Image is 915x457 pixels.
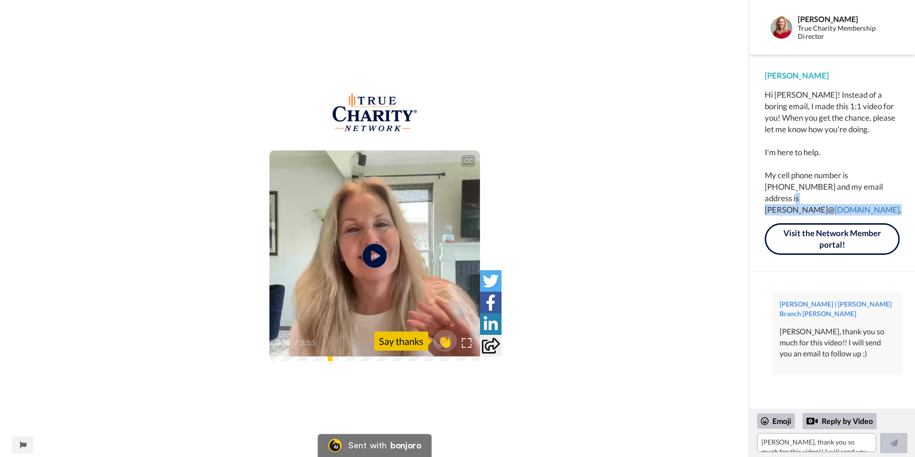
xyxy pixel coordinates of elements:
[462,156,474,166] div: CC
[798,24,889,41] div: True Charity Membership Director
[765,223,900,255] a: Visit the Network Member portal!
[765,89,900,216] div: Hi [PERSON_NAME]! Instead of a boring email, I made this 1:1 video for you! When you get the chan...
[374,331,428,351] div: Say thanks
[433,333,457,349] span: 👏
[276,337,293,349] span: 0:16
[462,338,471,348] img: Full screen
[803,413,877,429] div: Reply by Video
[757,413,795,429] div: Emoji
[295,337,298,349] span: /
[433,330,457,352] button: 👏
[333,93,417,132] img: aef9de93-b20d-448e-9bc6-b45a4d75463b
[318,434,432,457] a: Bonjoro LogoSent withbonjoro
[765,70,900,81] div: [PERSON_NAME]
[328,439,342,452] img: Bonjoro Logo
[391,441,421,450] div: bonjoro
[798,14,889,23] div: [PERSON_NAME]
[835,205,900,215] a: [DOMAIN_NAME]
[348,441,387,450] div: Sent with
[300,337,317,349] span: 2:55
[780,299,894,319] div: [PERSON_NAME] | [PERSON_NAME] Branch [PERSON_NAME]
[806,415,818,427] div: Reply by Video
[780,326,894,359] div: [PERSON_NAME], thank you so much for this video!! I will send you an email to follow up :)
[770,16,793,39] img: Profile Image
